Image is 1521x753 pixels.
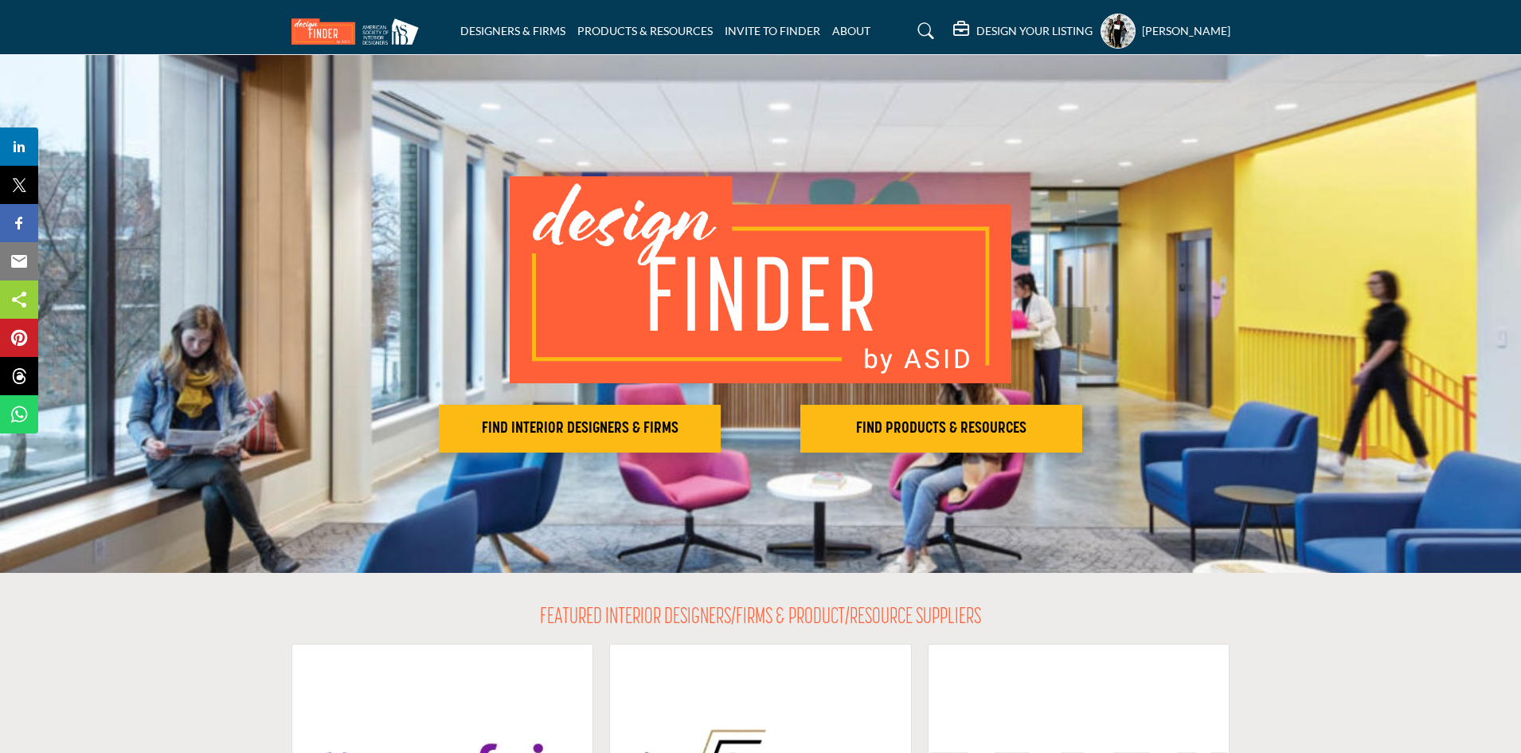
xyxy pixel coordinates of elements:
h5: [PERSON_NAME] [1142,23,1230,39]
a: Search [902,18,944,44]
button: Show hide supplier dropdown [1101,14,1136,49]
div: DESIGN YOUR LISTING [953,22,1093,41]
h2: FEATURED INTERIOR DESIGNERS/FIRMS & PRODUCT/RESOURCE SUPPLIERS [540,605,981,632]
a: INVITE TO FINDER [725,24,820,37]
h2: FIND PRODUCTS & RESOURCES [805,419,1077,438]
a: DESIGNERS & FIRMS [460,24,565,37]
h5: DESIGN YOUR LISTING [976,24,1093,38]
img: Site Logo [291,18,427,45]
a: ABOUT [832,24,870,37]
button: FIND INTERIOR DESIGNERS & FIRMS [439,405,721,453]
img: image [510,176,1011,383]
button: FIND PRODUCTS & RESOURCES [800,405,1082,453]
h2: FIND INTERIOR DESIGNERS & FIRMS [444,419,716,438]
a: PRODUCTS & RESOURCES [577,24,713,37]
